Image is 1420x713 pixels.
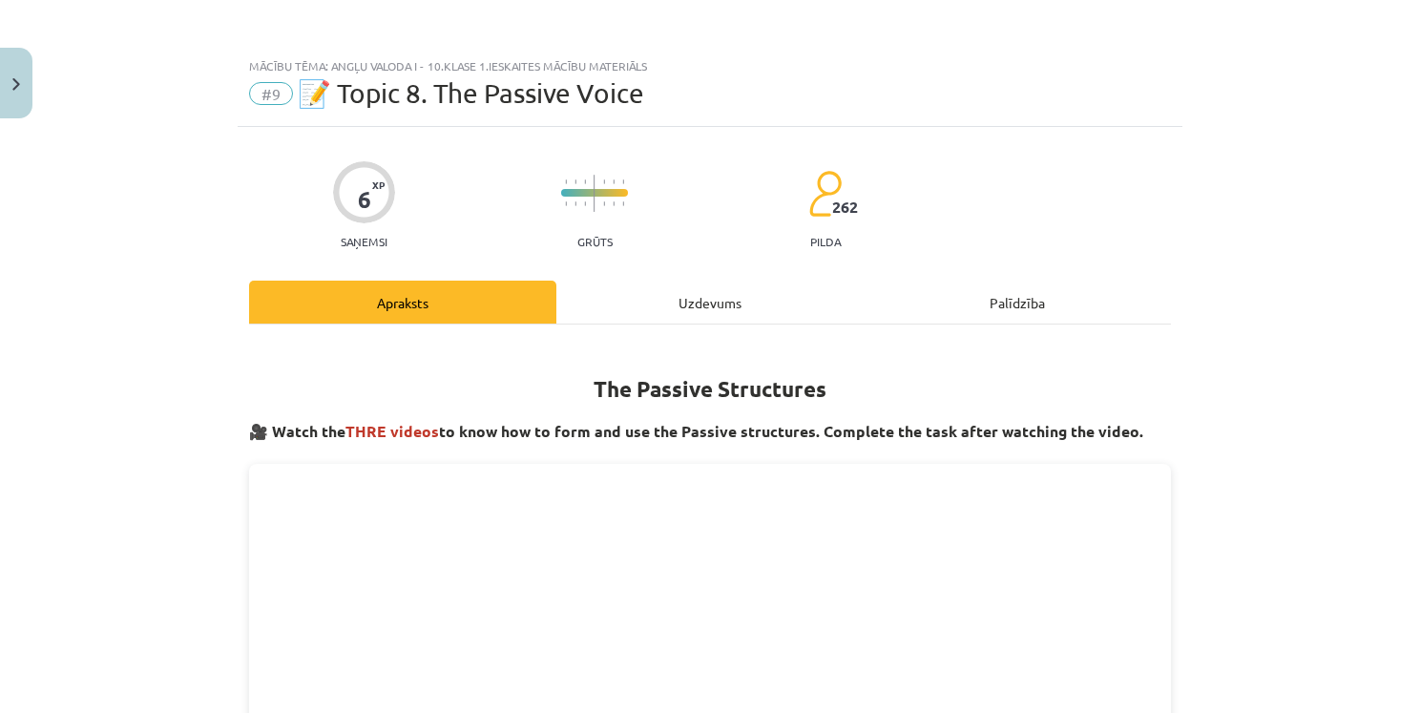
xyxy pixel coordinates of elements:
[574,179,576,184] img: icon-short-line-57e1e144782c952c97e751825c79c345078a6d821885a25fce030b3d8c18986b.svg
[810,235,841,248] p: pilda
[622,179,624,184] img: icon-short-line-57e1e144782c952c97e751825c79c345078a6d821885a25fce030b3d8c18986b.svg
[622,201,624,206] img: icon-short-line-57e1e144782c952c97e751825c79c345078a6d821885a25fce030b3d8c18986b.svg
[577,235,613,248] p: Grūts
[249,59,1171,73] div: Mācību tēma: Angļu valoda i - 10.klase 1.ieskaites mācību materiāls
[358,186,371,213] div: 6
[613,201,615,206] img: icon-short-line-57e1e144782c952c97e751825c79c345078a6d821885a25fce030b3d8c18986b.svg
[565,179,567,184] img: icon-short-line-57e1e144782c952c97e751825c79c345078a6d821885a25fce030b3d8c18986b.svg
[565,201,567,206] img: icon-short-line-57e1e144782c952c97e751825c79c345078a6d821885a25fce030b3d8c18986b.svg
[584,179,586,184] img: icon-short-line-57e1e144782c952c97e751825c79c345078a6d821885a25fce030b3d8c18986b.svg
[345,421,439,441] span: THRE videos
[603,179,605,184] img: icon-short-line-57e1e144782c952c97e751825c79c345078a6d821885a25fce030b3d8c18986b.svg
[249,421,1143,441] strong: 🎥 Watch the to know how to form and use the Passive structures. Complete the task after watching ...
[249,281,556,324] div: Apraksts
[808,170,842,218] img: students-c634bb4e5e11cddfef0936a35e636f08e4e9abd3cc4e673bd6f9a4125e45ecb1.svg
[864,281,1171,324] div: Palīdzība
[249,82,293,105] span: #9
[584,201,586,206] img: icon-short-line-57e1e144782c952c97e751825c79c345078a6d821885a25fce030b3d8c18986b.svg
[333,235,395,248] p: Saņemsi
[613,179,615,184] img: icon-short-line-57e1e144782c952c97e751825c79c345078a6d821885a25fce030b3d8c18986b.svg
[556,281,864,324] div: Uzdevums
[574,201,576,206] img: icon-short-line-57e1e144782c952c97e751825c79c345078a6d821885a25fce030b3d8c18986b.svg
[832,199,858,216] span: 262
[603,201,605,206] img: icon-short-line-57e1e144782c952c97e751825c79c345078a6d821885a25fce030b3d8c18986b.svg
[12,78,20,91] img: icon-close-lesson-0947bae3869378f0d4975bcd49f059093ad1ed9edebbc8119c70593378902aed.svg
[594,375,826,403] strong: The Passive Structures
[594,175,595,212] img: icon-long-line-d9ea69661e0d244f92f715978eff75569469978d946b2353a9bb055b3ed8787d.svg
[372,179,385,190] span: XP
[298,77,644,109] span: 📝 Topic 8. The Passive Voice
